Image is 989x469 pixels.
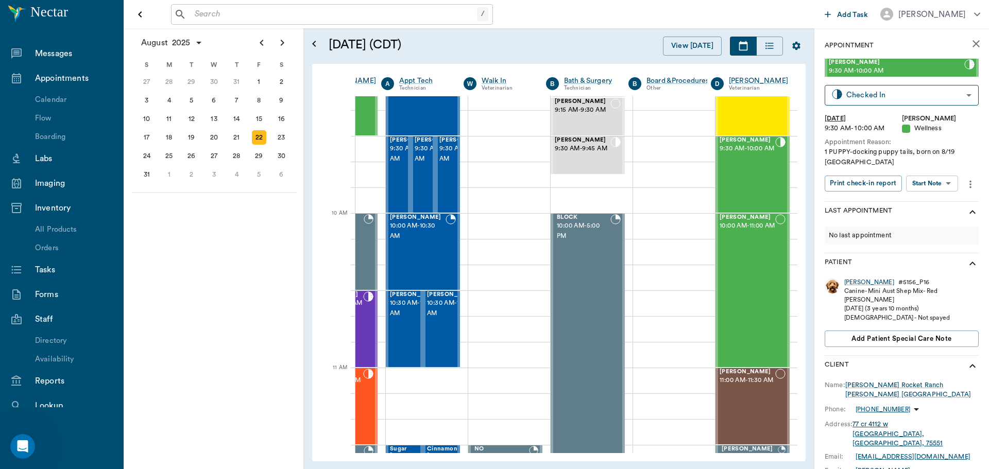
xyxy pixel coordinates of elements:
span: 10:30 AM - 11:00 AM [390,298,441,319]
div: S [135,57,158,73]
span: 9:15 AM - 9:30 AM [555,105,610,115]
span: Add patient Special Care Note [851,333,951,344]
svg: show more [966,257,979,270]
div: B [628,77,641,90]
span: [PERSON_NAME] [555,137,610,144]
a: [PERSON_NAME] Rocket Ranch [PERSON_NAME] [GEOGRAPHIC_DATA] [845,380,979,399]
div: Monday, July 28, 2025 [162,75,176,89]
button: Add patient Special Care Note [825,331,979,347]
svg: show more [966,360,979,372]
a: Walk In [482,76,531,86]
div: Orders [35,242,119,254]
div: Friday, August 29, 2025 [252,149,266,163]
div: Veterinarian [729,84,788,93]
div: Inventory [35,202,113,214]
span: Sugar [PERSON_NAME] [390,446,441,459]
button: close [966,33,986,54]
div: Tuesday, August 12, 2025 [184,112,199,126]
div: All Products [35,224,119,235]
span: 9:30 AM - 10:00 AM [390,144,441,164]
div: Today, Friday, August 22, 2025 [252,130,266,145]
div: Saturday, August 2, 2025 [274,75,288,89]
div: BOOKED, 10:00 AM - 10:30 AM [386,213,460,290]
div: Board &Procedures [646,76,709,86]
div: CHECKED_IN, 9:00 AM - 9:30 AM [353,59,378,136]
div: Wednesday, August 20, 2025 [207,130,221,145]
div: Checked In [846,89,962,101]
div: Tuesday, September 2, 2025 [184,167,199,182]
div: Bath & Surgery [564,76,613,86]
button: View [DATE] [663,37,722,56]
button: Open calendar [308,24,320,64]
div: Reports [35,375,113,387]
div: Availability [35,354,119,365]
div: F [248,57,270,73]
span: 9:30 AM - 9:45 AM [555,144,610,154]
div: Saturday, August 23, 2025 [274,130,288,145]
span: 9:30 AM - 10:00 AM [415,144,466,164]
a: [PERSON_NAME] [844,278,894,287]
div: Monday, August 25, 2025 [162,149,176,163]
h5: [DATE] (CDT) [329,37,528,53]
div: Directory [35,335,119,346]
div: Other [646,84,709,93]
div: 1 PUPPY-docking puppy tails, born on 8/19 [GEOGRAPHIC_DATA] [825,147,979,167]
span: [PERSON_NAME] [720,214,775,221]
div: CHECKED_IN, 9:30 AM - 10:00 AM [715,136,790,213]
span: 10:00 AM - 5:00 PM [557,221,610,241]
button: August2025 [136,32,208,53]
div: A [381,77,394,90]
div: Monday, September 1, 2025 [162,167,176,182]
div: 10 AM [320,208,347,234]
div: Sunday, August 3, 2025 [140,93,154,108]
div: BOOKED, 10:30 AM - 11:00 AM [423,290,460,368]
span: [PERSON_NAME] [390,291,441,298]
div: [DATE] [825,114,902,124]
a: [EMAIL_ADDRESS][DOMAIN_NAME] [856,454,970,460]
a: Appt Tech [399,76,448,86]
div: D [711,77,724,90]
div: Wednesday, August 27, 2025 [207,149,221,163]
div: B [546,77,559,90]
div: Saturday, August 30, 2025 [274,149,288,163]
span: August [139,36,170,50]
div: NOT_CONFIRMED, 11:00 AM - 11:30 AM [715,368,790,445]
div: CHECKED_IN, 9:30 AM - 9:45 AM [551,136,625,175]
div: Wednesday, August 6, 2025 [207,93,221,108]
div: Tuesday, August 26, 2025 [184,149,199,163]
div: # 5156_P16 [898,278,929,287]
div: Thursday, September 4, 2025 [229,167,244,182]
div: Saturday, September 6, 2025 [274,167,288,182]
a: 77 cr 4112 w[GEOGRAPHIC_DATA], [GEOGRAPHIC_DATA], 75551 [852,421,943,446]
input: Search [191,7,477,22]
div: Friday, September 5, 2025 [252,167,266,182]
div: Start Note [912,178,942,189]
div: [DEMOGRAPHIC_DATA] - Not spayed [844,314,979,322]
div: Monday, August 4, 2025 [162,93,176,108]
div: Messages [35,47,113,60]
div: [PERSON_NAME] [729,76,788,86]
div: NOT_CONFIRMED, 9:15 AM - 9:30 AM [551,97,625,136]
div: Thursday, August 7, 2025 [229,93,244,108]
div: Appointments [35,72,113,84]
div: 11 AM [320,362,347,388]
div: Canine - Mini Aust Shep Mix - Red [PERSON_NAME] [844,287,979,304]
p: Client [825,360,849,372]
div: T [225,57,248,73]
span: BLOCK [557,214,610,221]
div: Sunday, August 31, 2025 [140,167,154,182]
button: Previous page [251,32,272,53]
div: Forms [35,288,113,301]
div: NOT_CONFIRMED, 10:00 AM - 11:00 AM [715,213,790,368]
div: / [477,7,488,21]
span: 10:00 AM - 10:30 AM [390,221,446,241]
div: NOT_CONFIRMED, 9:30 AM - 10:00 AM [411,136,435,213]
span: 11:00 AM - 11:30 AM [720,375,775,386]
div: Labs [35,152,113,165]
h6: Nectar [30,1,115,23]
button: [PERSON_NAME] [872,5,988,24]
p: Last Appointment [825,206,892,218]
div: W [464,77,476,90]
